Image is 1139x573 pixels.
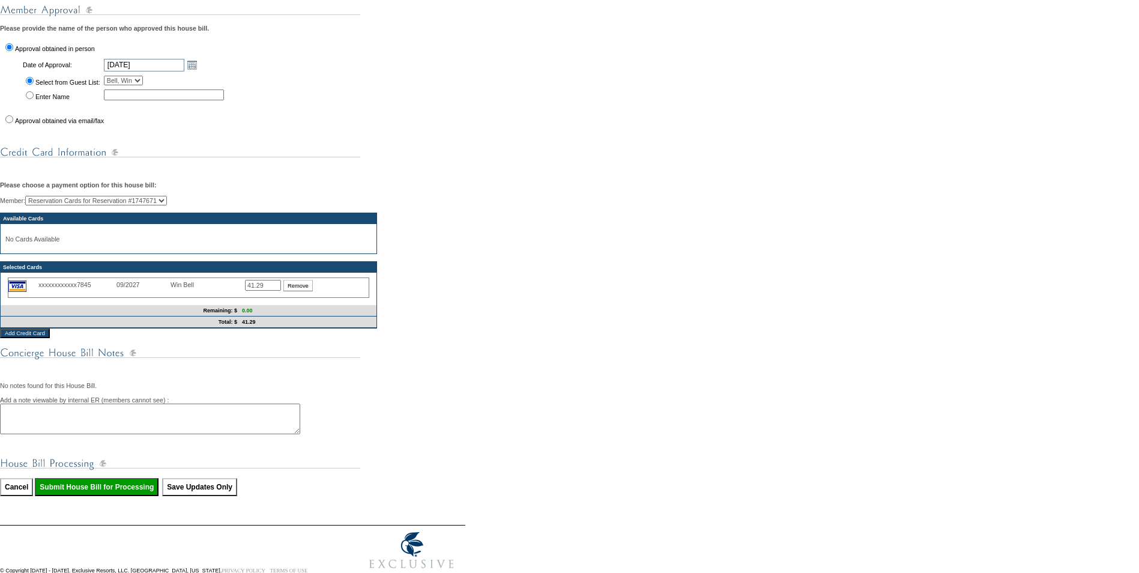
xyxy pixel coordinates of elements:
input: Save Updates Only [162,478,237,496]
td: Remaining: $ [1,305,240,317]
input: Submit House Bill for Processing [35,478,159,496]
label: Approval obtained via email/fax [15,117,104,124]
p: No Cards Available [5,235,372,243]
img: icon_cc_visa.gif [8,280,26,292]
td: 41.29 [240,317,376,328]
div: xxxxxxxxxxxx7845 [38,281,116,288]
label: Approval obtained in person [15,45,95,52]
input: Remove [283,280,313,291]
div: Win Bell [171,281,231,288]
td: 0.00 [240,305,376,317]
td: Total: $ [1,317,240,328]
label: Enter Name [35,93,70,100]
a: Open the calendar popup. [186,58,199,71]
td: Available Cards [1,213,376,224]
div: 09/2027 [116,281,171,288]
td: Selected Cards [1,262,376,273]
td: Date of Approval: [22,57,101,73]
label: Select from Guest List: [35,79,100,86]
